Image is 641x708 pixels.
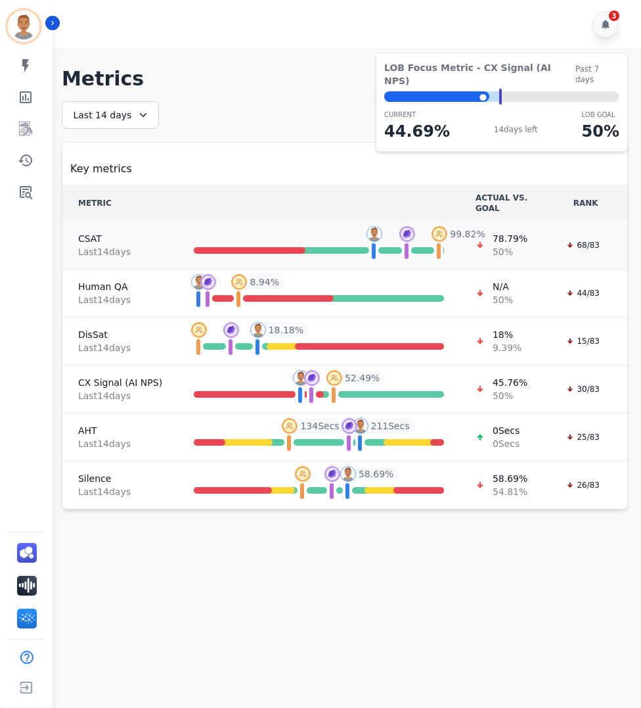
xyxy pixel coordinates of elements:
span: Last 14 day s [78,389,162,402]
span: 134 Secs [300,419,339,433]
img: profile-pic [293,370,309,386]
span: 45.76 % [493,376,527,389]
img: profile-pic [191,322,207,338]
span: Last 14 day s [78,437,162,450]
span: 58.69 % [359,467,393,481]
div: ⬤ [384,91,489,102]
span: Last 14 day s [78,485,162,498]
img: profile-pic [353,418,368,434]
div: 25/83 [560,431,606,444]
span: 0 Secs [493,437,519,450]
span: CX Signal (AI NPS) [78,376,162,389]
span: 0 Secs [493,424,519,437]
th: ACTUAL VS. GOAL [460,185,544,222]
span: Last 14 day s [78,245,162,258]
span: 50 % [493,293,513,306]
div: 44/83 [560,287,606,300]
img: profile-pic [200,274,216,290]
span: 18 % [493,328,521,341]
span: Silence [78,472,162,485]
img: profile-pic [250,322,266,338]
img: profile-pic [342,418,357,434]
span: 18.18 % [269,323,303,337]
span: 8.94 % [250,275,278,289]
span: Past 7 days [575,64,619,85]
span: 54.81 % [493,485,527,498]
span: 14 days left [494,124,538,135]
div: 15/83 [560,335,606,348]
img: profile-pic [191,274,207,290]
div: 3 [609,11,619,21]
span: 211 Secs [371,419,410,433]
img: profile-pic [295,466,311,482]
span: DisSat [78,328,162,341]
p: LOB Goal [582,110,619,120]
span: CSAT [78,232,162,245]
span: 58.69 % [493,472,527,485]
span: 50 % [493,389,527,402]
span: 78.79 % [493,232,527,245]
img: profile-pic [324,466,340,482]
span: 9.39 % [493,341,521,354]
span: Key metrics [70,161,132,177]
div: Last 14 days [62,101,159,129]
img: profile-pic [304,370,320,386]
span: 52.49 % [345,371,380,385]
th: RANK [544,185,627,222]
img: profile-pic [399,226,415,242]
span: Last 14 day s [78,341,162,354]
th: METRIC [62,185,178,222]
p: 50 % [582,120,619,143]
img: profile-pic [431,226,447,242]
img: profile-pic [366,226,382,242]
span: Human QA [78,280,162,293]
div: 30/83 [560,383,606,396]
p: 44.69 % [384,120,450,143]
img: profile-pic [223,322,239,338]
span: 99.82 % [450,227,485,241]
div: 68/83 [560,239,606,252]
img: profile-pic [340,466,356,482]
span: N/A [493,280,513,293]
img: profile-pic [282,418,298,434]
span: Last 14 day s [78,293,162,306]
span: AHT [78,424,162,437]
div: 26/83 [560,479,606,492]
img: Bordered avatar [8,11,39,42]
img: profile-pic [231,274,247,290]
h1: Metrics [62,67,628,91]
span: LOB Focus Metric - CX Signal (AI NPS) [384,61,575,87]
img: profile-pic [326,370,342,386]
span: 50 % [493,245,527,258]
p: CURRENT [384,110,450,120]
